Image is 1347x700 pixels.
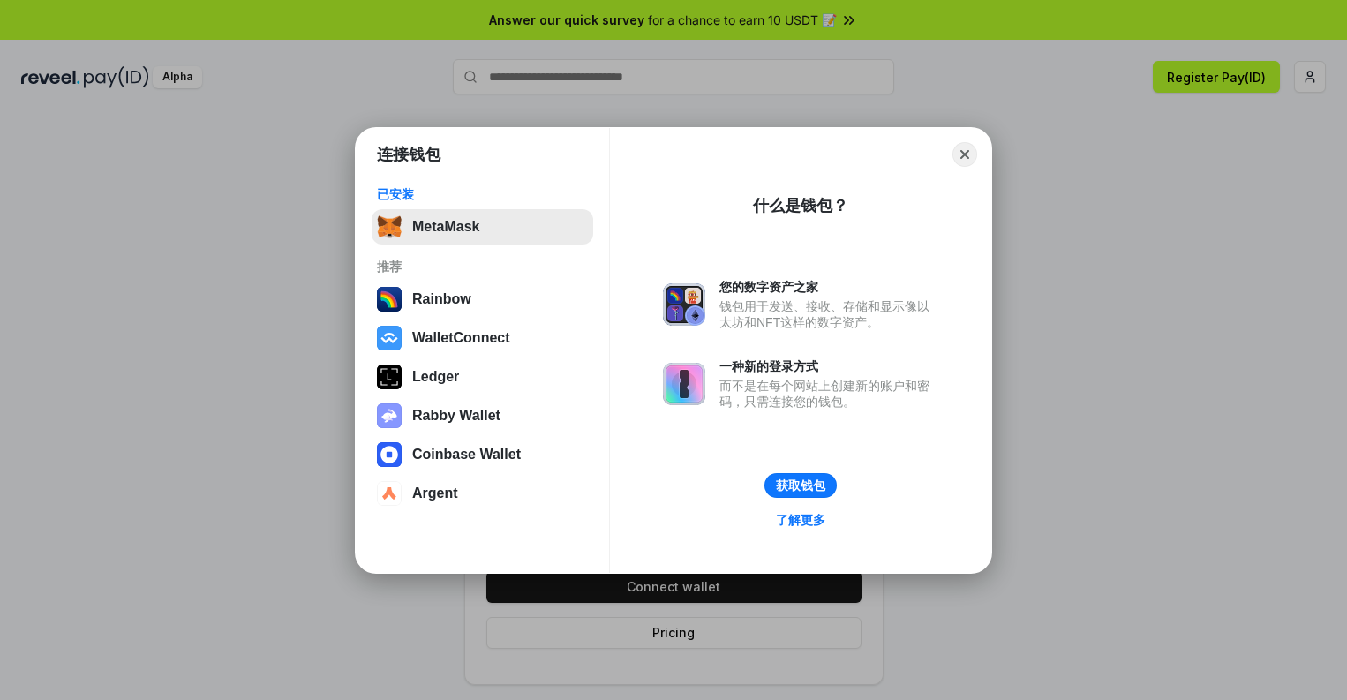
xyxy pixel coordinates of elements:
button: Coinbase Wallet [372,437,593,472]
img: svg+xml,%3Csvg%20width%3D%2228%22%20height%3D%2228%22%20viewBox%3D%220%200%2028%2028%22%20fill%3D... [377,442,402,467]
div: Coinbase Wallet [412,447,521,463]
div: Ledger [412,369,459,385]
a: 了解更多 [765,508,836,531]
div: Argent [412,485,458,501]
div: 一种新的登录方式 [719,358,938,374]
div: Rabby Wallet [412,408,500,424]
div: 推荐 [377,259,588,275]
img: svg+xml,%3Csvg%20fill%3D%22none%22%20height%3D%2233%22%20viewBox%3D%220%200%2035%2033%22%20width%... [377,215,402,239]
div: WalletConnect [412,330,510,346]
img: svg+xml,%3Csvg%20width%3D%22120%22%20height%3D%22120%22%20viewBox%3D%220%200%20120%20120%22%20fil... [377,287,402,312]
div: 而不是在每个网站上创建新的账户和密码，只需连接您的钱包。 [719,378,938,410]
div: 获取钱包 [776,478,825,493]
button: Argent [372,476,593,511]
button: Rainbow [372,282,593,317]
div: 已安装 [377,186,588,202]
div: MetaMask [412,219,479,235]
img: svg+xml,%3Csvg%20xmlns%3D%22http%3A%2F%2Fwww.w3.org%2F2000%2Fsvg%22%20fill%3D%22none%22%20viewBox... [377,403,402,428]
img: svg+xml,%3Csvg%20xmlns%3D%22http%3A%2F%2Fwww.w3.org%2F2000%2Fsvg%22%20fill%3D%22none%22%20viewBox... [663,363,705,405]
img: svg+xml,%3Csvg%20xmlns%3D%22http%3A%2F%2Fwww.w3.org%2F2000%2Fsvg%22%20fill%3D%22none%22%20viewBox... [663,283,705,326]
h1: 连接钱包 [377,144,440,165]
div: 钱包用于发送、接收、存储和显示像以太坊和NFT这样的数字资产。 [719,298,938,330]
button: Ledger [372,359,593,395]
button: Close [952,142,977,167]
button: WalletConnect [372,320,593,356]
div: 了解更多 [776,512,825,528]
button: Rabby Wallet [372,398,593,433]
div: 您的数字资产之家 [719,279,938,295]
div: Rainbow [412,291,471,307]
img: svg+xml,%3Csvg%20width%3D%2228%22%20height%3D%2228%22%20viewBox%3D%220%200%2028%2028%22%20fill%3D... [377,481,402,506]
button: 获取钱包 [764,473,837,498]
button: MetaMask [372,209,593,245]
img: svg+xml,%3Csvg%20xmlns%3D%22http%3A%2F%2Fwww.w3.org%2F2000%2Fsvg%22%20width%3D%2228%22%20height%3... [377,365,402,389]
div: 什么是钱包？ [753,195,848,216]
img: svg+xml,%3Csvg%20width%3D%2228%22%20height%3D%2228%22%20viewBox%3D%220%200%2028%2028%22%20fill%3D... [377,326,402,350]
